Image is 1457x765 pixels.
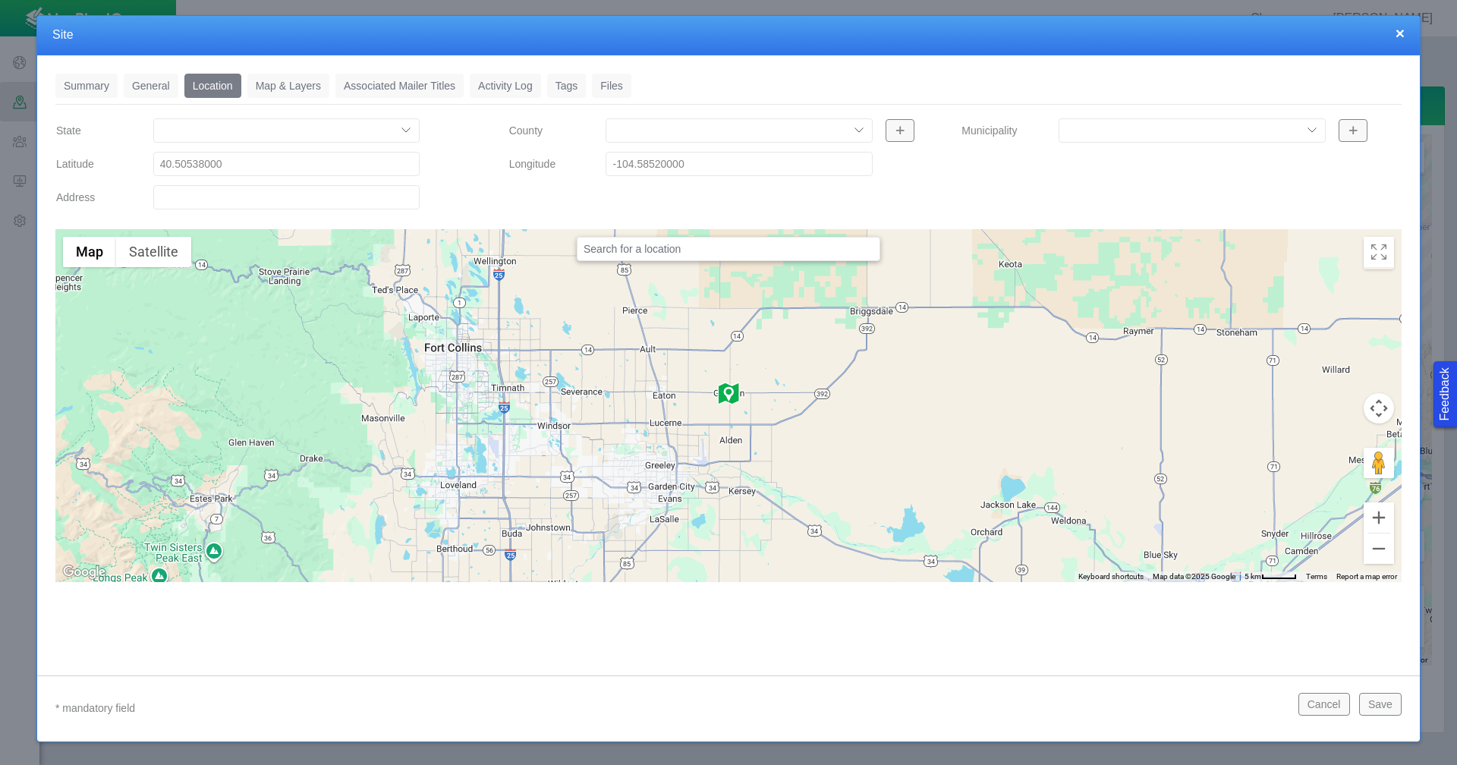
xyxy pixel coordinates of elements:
label: State [44,117,141,144]
button: Toggle Fullscreen in browser window [1364,237,1394,267]
button: Cancel [1298,693,1350,716]
label: Address [44,184,141,211]
span: Map data ©2025 Google [1153,572,1235,581]
a: Open this area in Google Maps (opens a new window) [59,562,109,582]
a: Location [184,74,241,98]
span: 5 km [1245,572,1261,581]
button: close [1396,25,1405,41]
label: Municipality [949,117,1046,144]
button: Show street map [63,237,116,267]
a: Files [592,74,631,98]
h4: Site [52,27,1405,43]
p: * mandatory field [55,699,1286,718]
a: Associated Mailer Titles [335,74,464,98]
label: Latitude [44,150,141,178]
img: Google [59,562,109,582]
a: Terms (opens in new tab) [1306,572,1327,581]
button: Map camera controls [1364,393,1394,423]
label: County [497,117,594,144]
a: Activity Log [470,74,541,98]
button: Map Scale: 5 km per 43 pixels [1240,571,1301,582]
a: General [124,74,178,98]
button: Show satellite imagery [116,237,191,267]
button: Zoom in [1364,502,1394,533]
button: Drag Pegman onto the map to open Street View [1364,448,1394,478]
label: Longitude [497,150,594,178]
input: Search for a location [577,237,880,261]
button: Keyboard shortcuts [1078,571,1144,582]
div: Move Marker to change Position [716,381,741,405]
a: Summary [55,74,118,98]
a: Report a map error [1336,572,1397,581]
button: Zoom out [1364,534,1394,564]
a: Map & Layers [247,74,329,98]
a: Tags [547,74,587,98]
button: Save [1359,693,1402,716]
